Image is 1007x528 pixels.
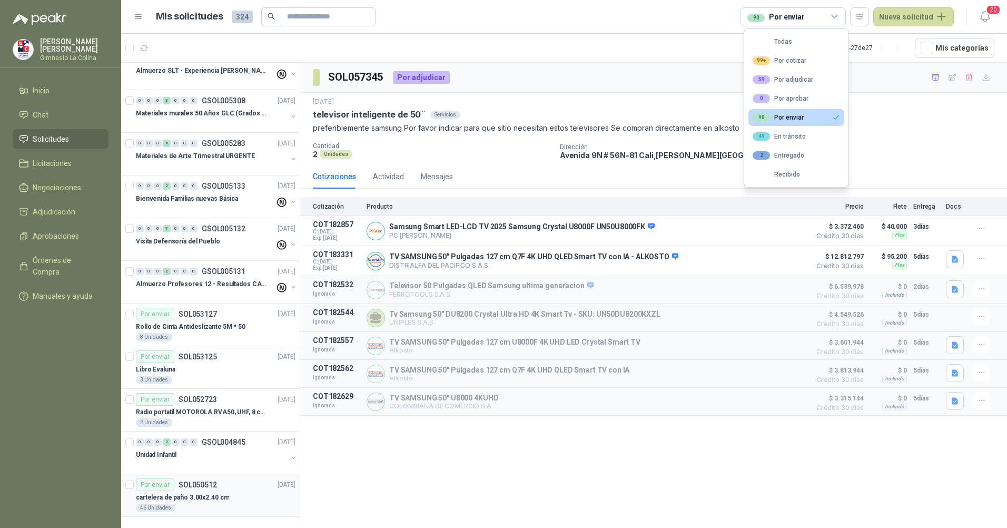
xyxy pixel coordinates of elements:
[136,308,174,320] div: Por enviar
[202,268,245,275] p: GSOL005131
[136,438,144,446] div: 0
[278,224,295,234] p: [DATE]
[136,493,229,503] p: cartelera de paño 3.00x2.40 cm
[870,203,907,210] p: Flete
[313,122,994,134] p: preferiblemente samsung Por favor indicar para que sitio necesitan estos televisores Se compran d...
[136,194,238,204] p: Bienvenida Familias nuevas Básica
[313,373,360,383] p: Ignorada
[753,132,770,141] div: 49
[753,56,770,65] div: 99+
[33,255,98,278] span: Órdenes de Compra
[136,279,267,289] p: Almuerzo Profesores 12 - Resultados CAmbridge
[40,55,108,61] p: Gimnasio La Colina
[136,180,298,213] a: 0 0 0 2 0 0 0 GSOL005133[DATE] Bienvenida Familias nuevas Básica
[33,109,48,121] span: Chat
[367,203,805,210] p: Producto
[913,308,940,321] p: 5 días
[560,143,799,151] p: Dirección
[181,182,189,190] div: 0
[145,268,153,275] div: 0
[393,71,450,84] div: Por adjudicar
[136,109,267,119] p: Materiales murales 50 Años GLC (Grados 10 y 11)
[313,203,360,210] p: Cotización
[811,364,864,377] span: $ 3.813.944
[367,222,384,240] img: Company Logo
[202,140,245,147] p: GSOL005283
[145,140,153,147] div: 0
[33,230,79,242] span: Aprobaciones
[753,151,770,160] div: 2
[753,113,770,122] div: 90
[40,38,108,53] p: [PERSON_NAME] [PERSON_NAME]
[870,250,907,263] p: $ 95.200
[747,11,805,23] div: Por enviar
[753,75,813,84] div: Por adjudicar
[181,268,189,275] div: 0
[136,450,176,460] p: Unidad Infantil
[13,250,108,282] a: Órdenes de Compra
[268,13,275,20] span: search
[202,438,245,446] p: GSOL004845
[389,231,655,239] p: PC [PERSON_NAME]
[145,97,153,104] div: 0
[121,474,300,517] a: Por enviarSOL050512[DATE] cartelera de paño 3.00x2.40 cm46 Unidades
[748,33,844,50] button: Todas
[320,150,352,159] div: Unidades
[913,336,940,349] p: 5 días
[278,437,295,447] p: [DATE]
[748,166,844,183] button: Recibido
[179,310,217,318] p: SOL053127
[202,97,245,104] p: GSOL005308
[163,438,171,446] div: 2
[913,364,940,377] p: 5 días
[136,268,144,275] div: 0
[145,182,153,190] div: 0
[313,400,360,411] p: Ignorada
[389,281,594,291] p: Televisor 50 Pulgadas QLED Samsung ultima generacion
[136,478,174,491] div: Por enviar
[882,291,907,299] div: Incluido
[946,203,967,210] p: Docs
[163,140,171,147] div: 8
[136,182,144,190] div: 0
[181,140,189,147] div: 0
[179,353,217,360] p: SOL053125
[145,438,153,446] div: 0
[136,436,298,470] a: 0 0 0 2 0 0 0 GSOL004845[DATE] Unidad Infantil
[870,220,907,233] p: $ 40.000
[313,317,360,327] p: Ignorada
[313,392,360,400] p: COT182629
[389,222,655,232] p: Samsung Smart LED-LCD TV 2025 Samsung Crystal U8000F UN50U8000FK
[163,182,171,190] div: 2
[179,396,217,403] p: SOL052723
[811,203,864,210] p: Precio
[163,97,171,104] div: 3
[811,220,864,233] span: $ 3.372.460
[389,374,629,382] p: Alkosto
[163,225,171,232] div: 7
[389,290,594,298] p: FERROTOOLS S.A.S.
[367,281,384,299] img: Company Logo
[811,349,864,355] span: Crédito 30 días
[913,280,940,293] p: 2 días
[190,225,198,232] div: 0
[753,94,808,103] div: Por aprobar
[136,393,174,406] div: Por enviar
[389,346,640,354] p: Alkosto
[156,9,223,24] h1: Mis solicitudes
[136,504,175,512] div: 46 Unidades
[313,109,426,120] p: televisor inteligente de 50¨
[313,308,360,317] p: COT182544
[913,220,940,233] p: 3 días
[13,40,33,60] img: Company Logo
[172,225,180,232] div: 0
[136,407,267,417] p: Radio portatil MOTOROLA RVA50, UHF, 8 canales, 500MW
[882,347,907,355] div: Incluido
[172,438,180,446] div: 0
[136,94,298,128] a: 0 0 0 3 0 0 0 GSOL005308[DATE] Materiales murales 50 Años GLC (Grados 10 y 11)
[389,261,678,269] p: DISTRIALFA DEL PACIFICO S.A.S.
[278,96,295,106] p: [DATE]
[753,171,800,178] div: Recibido
[560,151,799,160] p: Avenida 9N # 56N-81 Cali , [PERSON_NAME][GEOGRAPHIC_DATA]
[13,81,108,101] a: Inicio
